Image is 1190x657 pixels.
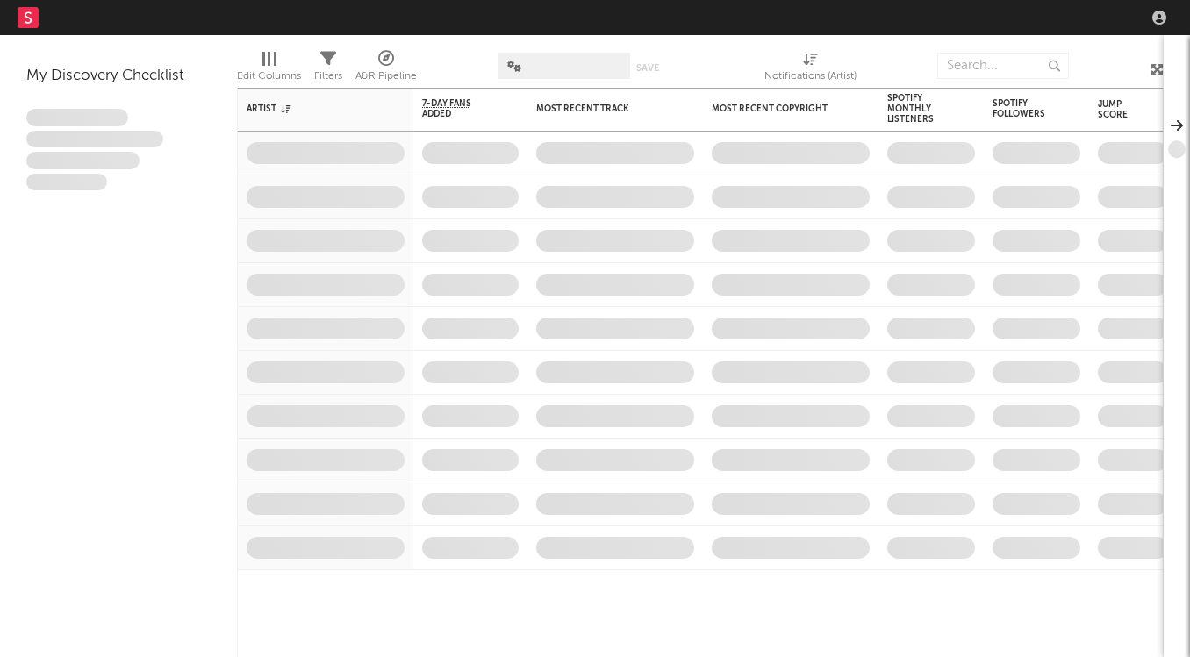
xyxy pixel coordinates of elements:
div: My Discovery Checklist [26,66,211,87]
span: Integer aliquet in purus et [26,131,163,148]
div: Most Recent Copyright [712,104,843,114]
div: Artist [247,104,378,114]
div: A&R Pipeline [355,44,417,95]
button: Save [636,63,659,73]
div: Spotify Monthly Listeners [887,93,949,125]
div: Filters [314,44,342,95]
div: Notifications (Artist) [764,66,857,87]
div: A&R Pipeline [355,66,417,87]
span: 7-Day Fans Added [422,98,492,119]
span: Praesent ac interdum [26,152,140,169]
input: Search... [937,53,1069,79]
div: Most Recent Track [536,104,668,114]
span: Aliquam viverra [26,174,107,191]
div: Spotify Followers [993,98,1054,119]
div: Edit Columns [237,44,301,95]
div: Jump Score [1098,99,1142,120]
div: Edit Columns [237,66,301,87]
div: Notifications (Artist) [764,44,857,95]
div: Filters [314,66,342,87]
span: Lorem ipsum dolor [26,109,128,126]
